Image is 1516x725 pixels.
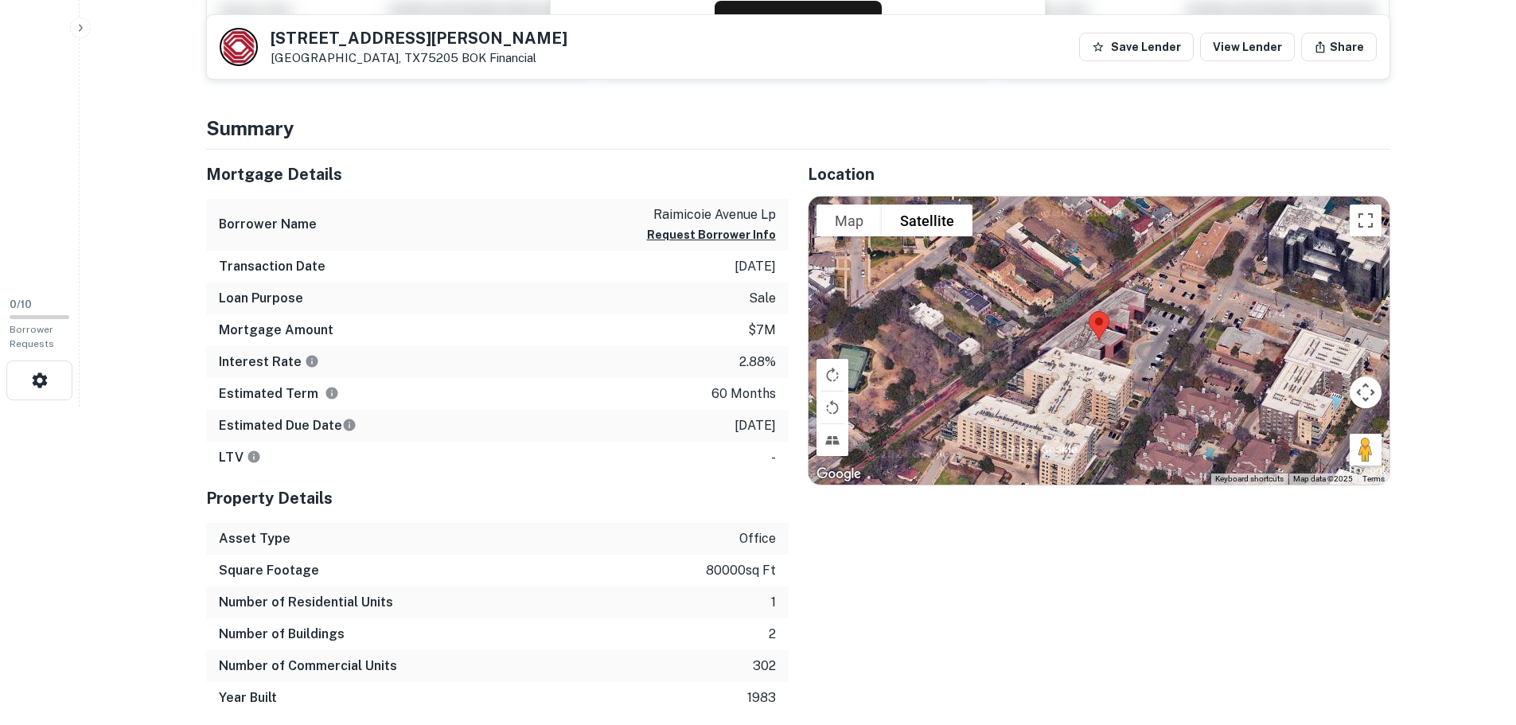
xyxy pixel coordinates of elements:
h6: Asset Type [219,529,290,548]
p: [DATE] [735,416,776,435]
h6: Estimated Term [219,384,339,403]
h5: [STREET_ADDRESS][PERSON_NAME] [271,30,567,46]
h6: Transaction Date [219,257,325,276]
button: Rotate map counterclockwise [816,392,848,423]
svg: Term is based on a standard schedule for this type of loan. [325,386,339,400]
h5: Location [808,162,1390,186]
p: 302 [753,657,776,676]
p: sale [749,289,776,308]
h6: Mortgage Amount [219,321,333,340]
button: Map camera controls [1350,376,1382,408]
a: Open this area in Google Maps (opens a new window) [813,464,865,485]
button: Share [1301,33,1377,61]
p: raimicoie avenue lp [647,205,776,224]
h6: LTV [219,448,261,467]
iframe: Chat Widget [1436,547,1516,623]
p: $7m [748,321,776,340]
h6: Year Built [219,688,277,707]
p: 1 [771,593,776,612]
svg: LTVs displayed on the website are for informational purposes only and may be reported incorrectly... [247,450,261,464]
button: Tilt map [816,424,848,456]
h6: Number of Commercial Units [219,657,397,676]
button: Show street map [816,205,882,236]
p: 80000 sq ft [706,561,776,580]
h6: Loan Purpose [219,289,303,308]
button: Request Borrower Info [647,225,776,244]
button: Request Borrower Info [715,1,882,39]
h6: Square Footage [219,561,319,580]
p: office [739,529,776,548]
h6: Number of Buildings [219,625,345,644]
a: BOK Financial [462,51,536,64]
button: Toggle fullscreen view [1350,205,1382,236]
p: - [771,448,776,467]
a: View Lender [1200,33,1295,61]
button: Keyboard shortcuts [1215,474,1284,485]
svg: The interest rates displayed on the website are for informational purposes only and may be report... [305,354,319,368]
button: Show satellite imagery [882,205,972,236]
span: Borrower Requests [10,324,54,349]
p: [DATE] [735,257,776,276]
h5: Property Details [206,486,789,510]
button: Drag Pegman onto the map to open Street View [1350,434,1382,466]
button: Rotate map clockwise [816,359,848,391]
p: 2.88% [739,353,776,372]
span: Map data ©2025 [1293,474,1353,483]
a: Terms (opens in new tab) [1362,474,1385,483]
h6: Number of Residential Units [219,593,393,612]
p: 1983 [747,688,776,707]
p: 2 [769,625,776,644]
p: [GEOGRAPHIC_DATA], TX75205 [271,51,567,65]
h5: Mortgage Details [206,162,789,186]
button: Save Lender [1079,33,1194,61]
h6: Estimated Due Date [219,416,357,435]
h6: Borrower Name [219,215,317,234]
p: 60 months [711,384,776,403]
h4: Summary [206,114,1390,142]
h6: Interest Rate [219,353,319,372]
svg: Estimate is based on a standard schedule for this type of loan. [342,418,357,432]
span: 0 / 10 [10,298,32,310]
img: Google [813,464,865,485]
